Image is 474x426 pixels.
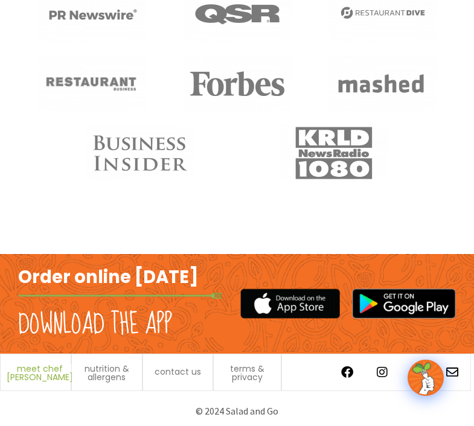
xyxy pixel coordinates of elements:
[328,55,437,112] img: Media_Mashed
[7,364,73,381] a: meet chef [PERSON_NAME]
[37,55,146,112] img: Media_Restaurant Business
[220,364,275,381] a: terms & privacy
[86,124,194,182] img: Media_Business Insider
[183,55,292,112] img: Media_Forbes logo
[352,288,456,319] img: google_play
[280,124,388,182] img: Media_KRLD
[78,364,136,381] a: nutrition & allergens
[12,403,462,419] p: © 2024 Salad and Go
[409,361,443,395] img: wpChatIcon
[240,287,341,320] img: appstore
[18,266,199,289] h2: Order online [DATE]
[155,367,201,376] a: contact us
[18,308,172,342] h2: Download the app
[18,293,222,298] img: fork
